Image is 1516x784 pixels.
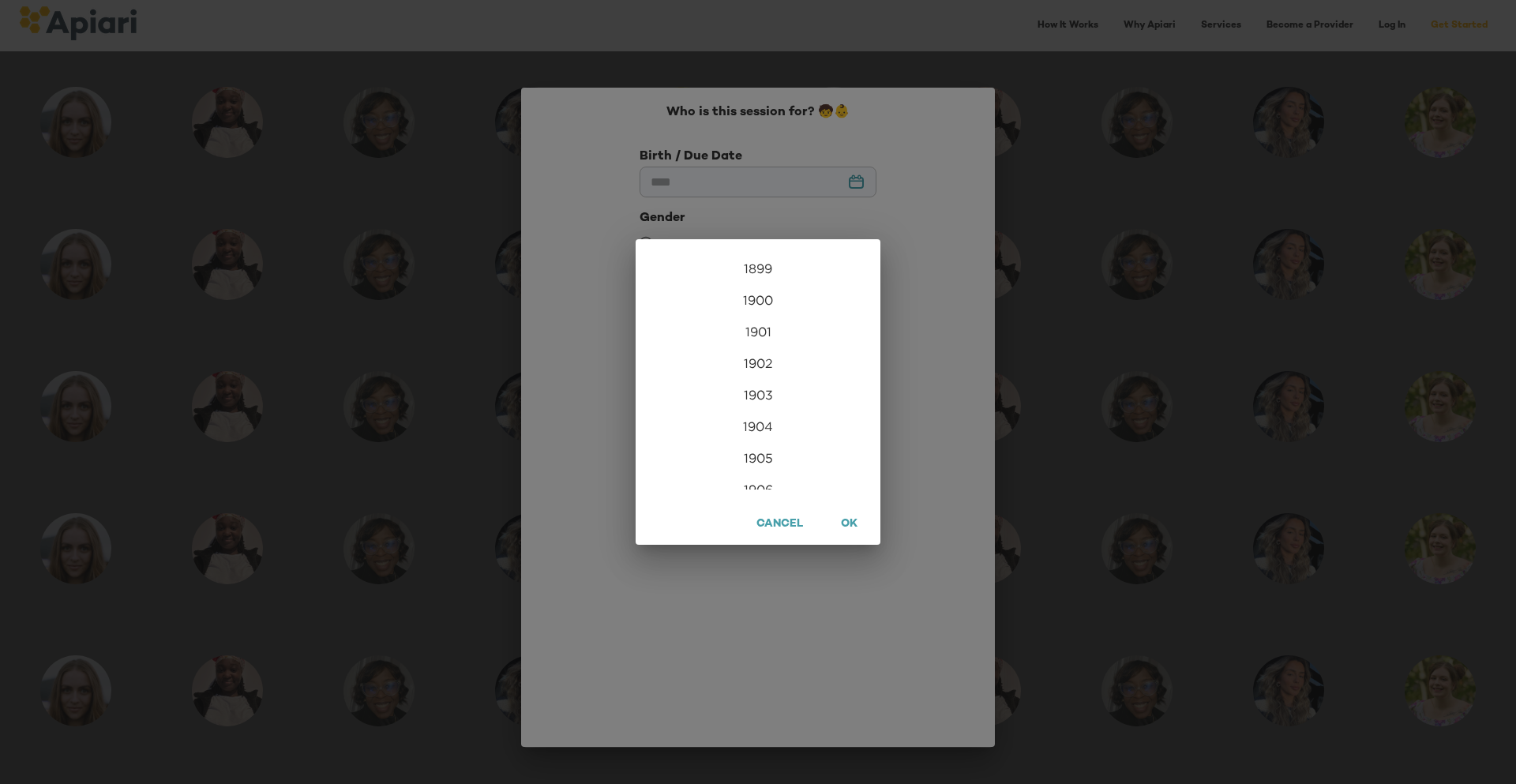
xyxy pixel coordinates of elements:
div: 1906 [636,474,880,505]
span: Cancel [756,515,803,535]
span: OK [838,515,860,535]
div: 1899 [636,253,880,284]
div: 1904 [636,411,880,442]
button: OK [824,510,874,539]
div: 1903 [636,379,880,411]
div: 1905 [636,442,880,474]
div: 1901 [636,316,880,347]
div: 1902 [636,347,880,379]
div: 1900 [636,284,880,316]
button: Cancel [742,510,817,539]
